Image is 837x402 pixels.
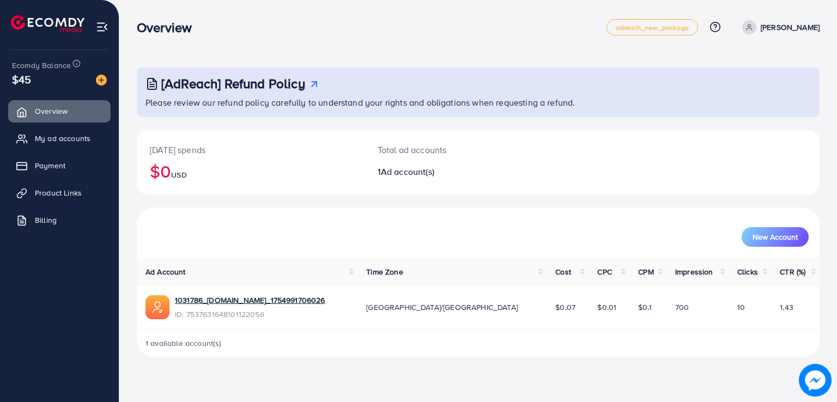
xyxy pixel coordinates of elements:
[35,215,57,226] span: Billing
[145,338,222,349] span: 1 available account(s)
[150,161,351,181] h2: $0
[8,155,111,176] a: Payment
[761,21,820,34] p: [PERSON_NAME]
[742,227,809,247] button: New Account
[8,182,111,204] a: Product Links
[606,19,698,35] a: adreach_new_package
[753,233,798,241] span: New Account
[171,169,186,180] span: USD
[175,295,325,306] a: 1031786_[DOMAIN_NAME]_1754991706026
[8,100,111,122] a: Overview
[8,209,111,231] a: Billing
[555,266,571,277] span: Cost
[175,309,325,320] span: ID: 7537631648101122056
[378,167,522,177] h2: 1
[96,21,108,33] img: menu
[161,76,305,92] h3: [AdReach] Refund Policy
[96,75,107,86] img: image
[555,302,575,313] span: $0.07
[35,187,82,198] span: Product Links
[35,106,68,117] span: Overview
[737,266,758,277] span: Clicks
[35,133,90,144] span: My ad accounts
[366,266,403,277] span: Time Zone
[738,20,820,34] a: [PERSON_NAME]
[8,127,111,149] a: My ad accounts
[11,15,84,32] img: logo
[638,266,653,277] span: CPM
[378,143,522,156] p: Total ad accounts
[780,302,793,313] span: 1.43
[35,160,65,171] span: Payment
[366,302,518,313] span: [GEOGRAPHIC_DATA]/[GEOGRAPHIC_DATA]
[616,24,689,31] span: adreach_new_package
[145,295,169,319] img: ic-ads-acc.e4c84228.svg
[12,71,31,87] span: $45
[381,166,434,178] span: Ad account(s)
[780,266,805,277] span: CTR (%)
[737,302,745,313] span: 10
[799,364,832,397] img: image
[597,302,616,313] span: $0.01
[145,96,813,109] p: Please review our refund policy carefully to understand your rights and obligations when requesti...
[638,302,652,313] span: $0.1
[145,266,186,277] span: Ad Account
[597,266,611,277] span: CPC
[137,20,201,35] h3: Overview
[12,60,71,71] span: Ecomdy Balance
[150,143,351,156] p: [DATE] spends
[675,302,689,313] span: 700
[675,266,713,277] span: Impression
